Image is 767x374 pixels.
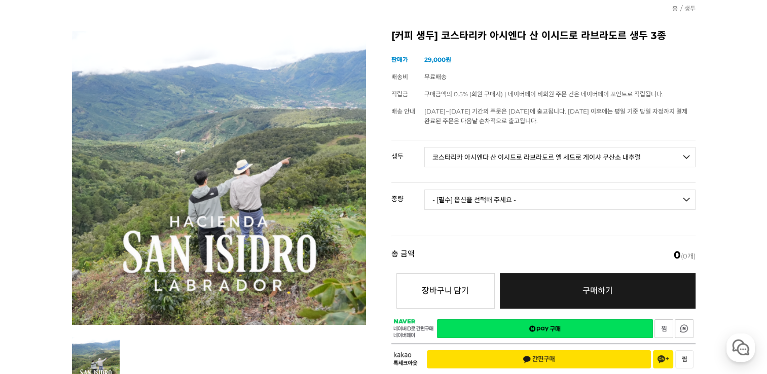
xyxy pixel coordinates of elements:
[424,73,447,81] span: 무료배송
[157,305,169,313] span: 설정
[391,140,424,164] th: 생두
[427,350,651,368] button: 간편구매
[131,290,195,315] a: 설정
[672,5,678,12] a: 홈
[424,90,664,98] span: 구매금액의 0.5% (회원 구매시) | 네이버페이 비회원 주문 건은 네이버페이 포인트로 적립됩니다.
[391,31,696,41] h2: [커피 생두] 코스타리카 아시엔다 산 이시드로 라브라도르 생두 3종
[391,183,424,206] th: 중량
[396,273,495,309] button: 장바구니 담기
[424,107,687,125] span: [DATE]~[DATE] 기간의 주문은 [DATE]에 출고됩니다. [DATE] 이후에는 평일 기준 당일 자정까지 결제 완료된 주문은 다음날 순차적으로 출고됩니다.
[675,350,693,368] button: 찜
[658,355,669,363] span: 채널 추가
[684,5,696,12] a: 생두
[500,273,696,309] a: 구매하기
[653,350,673,368] button: 채널 추가
[93,306,105,314] span: 대화
[582,286,613,295] span: 구매하기
[67,290,131,315] a: 대화
[654,319,673,338] a: 새창
[675,319,693,338] a: 새창
[674,249,681,261] em: 0
[523,355,555,363] span: 간편구매
[3,290,67,315] a: 홈
[391,56,408,63] span: 판매가
[682,356,687,363] span: 찜
[437,319,653,338] a: 새창
[424,56,451,63] strong: 29,000원
[674,250,696,260] span: (0개)
[391,73,408,81] span: 배송비
[32,305,38,313] span: 홈
[72,31,366,325] img: 코스타리카 아시엔다 산 이시드로 라브라도르
[393,352,419,366] span: 카카오 톡체크아웃
[391,90,408,98] span: 적립금
[391,107,415,115] span: 배송 안내
[391,250,415,260] strong: 총 금액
